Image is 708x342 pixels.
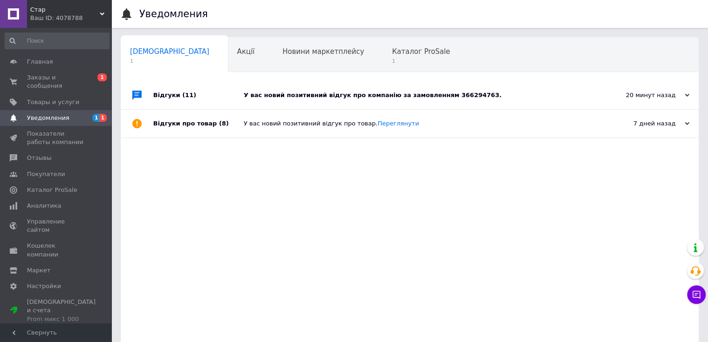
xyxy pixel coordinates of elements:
[392,58,450,65] span: 1
[27,266,51,275] span: Маркет
[153,81,244,109] div: Відгуки
[27,98,79,106] span: Товары и услуги
[27,315,96,323] div: Prom микс 1 000
[244,119,597,128] div: У вас новий позитивний відгук про товар.
[687,285,706,304] button: Чат с покупателем
[27,154,52,162] span: Отзывы
[27,130,86,146] span: Показатели работы компании
[392,47,450,56] span: Каталог ProSale
[597,91,689,99] div: 20 минут назад
[282,47,364,56] span: Новини маркетплейсу
[377,120,419,127] a: Переглянути
[92,114,100,122] span: 1
[182,92,196,99] span: (11)
[99,114,107,122] span: 1
[27,217,86,234] span: Управление сайтом
[139,8,208,20] h1: Уведомления
[30,6,100,14] span: Стар
[130,58,209,65] span: 1
[97,73,107,81] span: 1
[27,170,65,178] span: Покупатели
[27,58,53,66] span: Главная
[219,120,229,127] span: (8)
[153,110,244,138] div: Відгуки про товар
[27,186,77,194] span: Каталог ProSale
[237,47,255,56] span: Акції
[27,282,61,290] span: Настройки
[27,298,96,323] span: [DEMOGRAPHIC_DATA] и счета
[130,47,209,56] span: [DEMOGRAPHIC_DATA]
[27,114,69,122] span: Уведомления
[244,91,597,99] div: У вас новий позитивний відгук про компанію за замовленням 366294763.
[27,242,86,258] span: Кошелек компании
[30,14,111,22] div: Ваш ID: 4078788
[5,33,110,49] input: Поиск
[597,119,689,128] div: 7 дней назад
[27,73,86,90] span: Заказы и сообщения
[27,202,61,210] span: Аналитика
